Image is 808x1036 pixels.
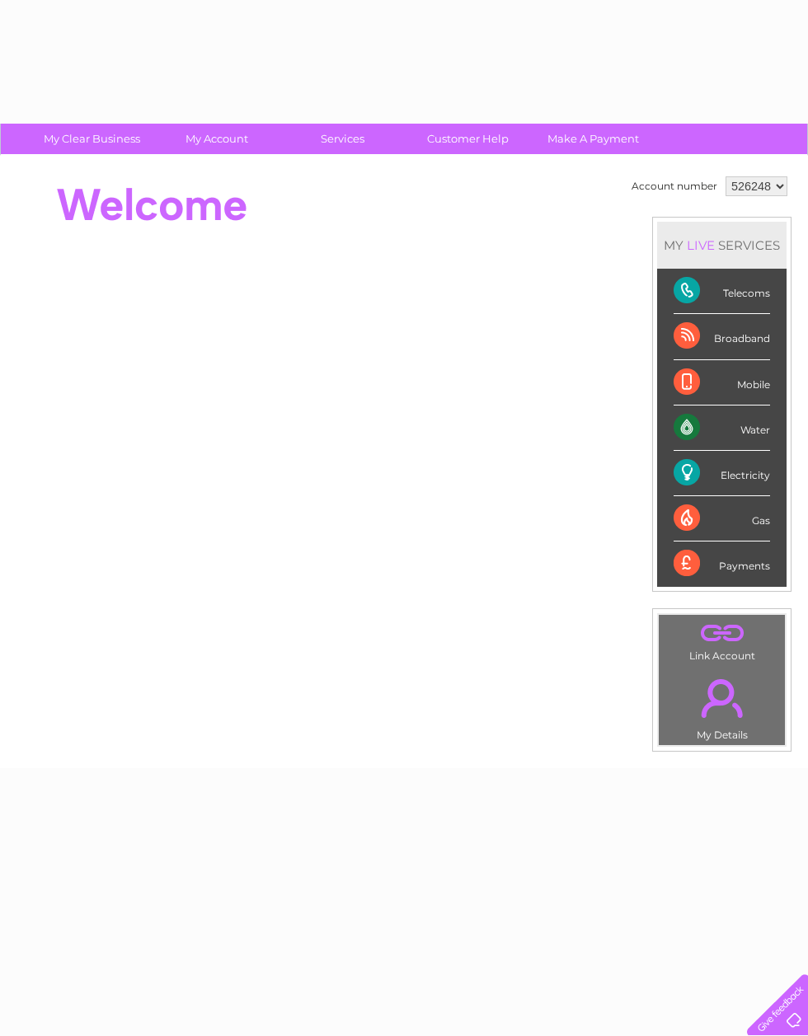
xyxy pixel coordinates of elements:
div: Broadband [674,314,770,359]
a: . [663,619,781,648]
div: Electricity [674,451,770,496]
div: Water [674,405,770,451]
a: Services [275,124,411,154]
td: Account number [627,172,721,200]
div: LIVE [684,237,718,253]
div: Mobile [674,360,770,405]
div: MY SERVICES [657,222,787,269]
td: Link Account [658,614,786,666]
a: Customer Help [400,124,536,154]
a: . [663,669,781,727]
a: My Clear Business [24,124,160,154]
div: Payments [674,541,770,586]
a: My Account [149,124,285,154]
div: Telecoms [674,269,770,314]
a: Make A Payment [525,124,661,154]
div: Gas [674,496,770,541]
td: My Details [658,665,786,746]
